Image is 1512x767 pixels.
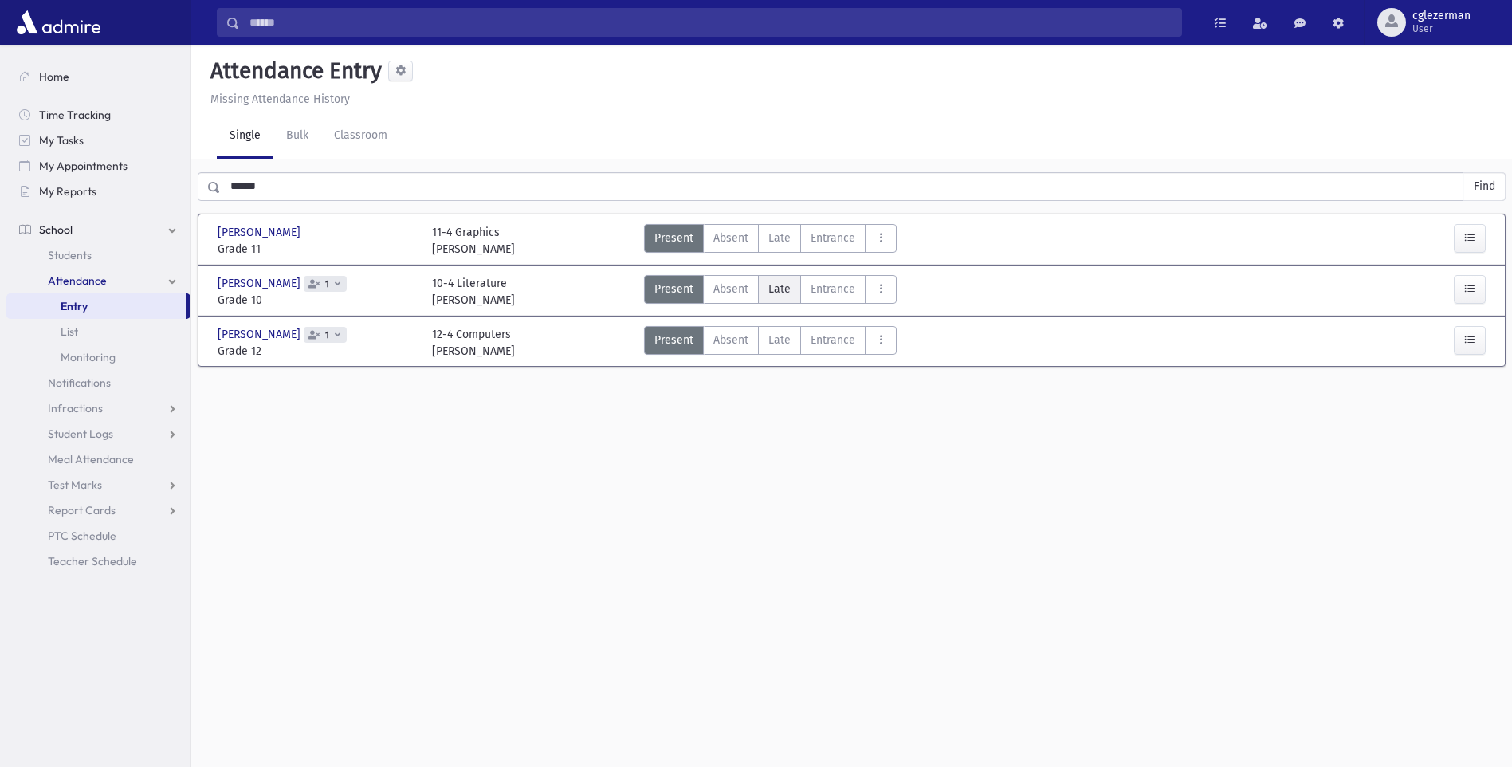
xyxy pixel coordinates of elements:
[6,395,190,421] a: Infractions
[273,114,321,159] a: Bulk
[6,64,190,89] a: Home
[1464,173,1505,200] button: Find
[768,332,791,348] span: Late
[811,230,855,246] span: Entrance
[6,549,190,574] a: Teacher Schedule
[218,326,304,343] span: [PERSON_NAME]
[654,281,693,297] span: Present
[644,275,897,309] div: AttTypes
[39,133,84,147] span: My Tasks
[6,344,190,370] a: Monitoring
[39,69,69,84] span: Home
[61,350,116,364] span: Monitoring
[204,57,382,85] h5: Attendance Entry
[240,8,1181,37] input: Search
[432,326,515,360] div: 12-4 Computers [PERSON_NAME]
[39,108,111,122] span: Time Tracking
[6,217,190,242] a: School
[204,92,350,106] a: Missing Attendance History
[6,242,190,268] a: Students
[322,330,332,340] span: 1
[6,268,190,293] a: Attendance
[48,273,107,288] span: Attendance
[1412,22,1471,35] span: User
[6,421,190,446] a: Student Logs
[61,324,78,339] span: List
[713,332,748,348] span: Absent
[218,275,304,292] span: [PERSON_NAME]
[644,326,897,360] div: AttTypes
[811,281,855,297] span: Entrance
[48,478,102,492] span: Test Marks
[6,523,190,549] a: PTC Schedule
[654,332,693,348] span: Present
[322,279,332,289] span: 1
[6,472,190,498] a: Test Marks
[218,292,416,309] span: Grade 10
[218,224,304,241] span: [PERSON_NAME]
[6,179,190,204] a: My Reports
[39,222,73,237] span: School
[768,281,791,297] span: Late
[217,114,273,159] a: Single
[6,498,190,523] a: Report Cards
[6,128,190,153] a: My Tasks
[6,370,190,395] a: Notifications
[48,427,113,441] span: Student Logs
[218,343,416,360] span: Grade 12
[432,275,515,309] div: 10-4 Literature [PERSON_NAME]
[48,248,92,262] span: Students
[48,452,134,466] span: Meal Attendance
[654,230,693,246] span: Present
[644,224,897,258] div: AttTypes
[811,332,855,348] span: Entrance
[6,446,190,472] a: Meal Attendance
[48,554,137,568] span: Teacher Schedule
[432,224,515,258] div: 11-4 Graphics [PERSON_NAME]
[1412,10,1471,22] span: cglezerman
[713,281,748,297] span: Absent
[6,153,190,179] a: My Appointments
[48,503,116,517] span: Report Cards
[6,319,190,344] a: List
[6,293,186,319] a: Entry
[48,376,111,390] span: Notifications
[321,114,400,159] a: Classroom
[13,6,104,38] img: AdmirePro
[61,299,88,313] span: Entry
[39,159,128,173] span: My Appointments
[210,92,350,106] u: Missing Attendance History
[768,230,791,246] span: Late
[48,401,103,415] span: Infractions
[218,241,416,258] span: Grade 11
[713,230,748,246] span: Absent
[48,529,116,543] span: PTC Schedule
[39,184,96,199] span: My Reports
[6,102,190,128] a: Time Tracking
